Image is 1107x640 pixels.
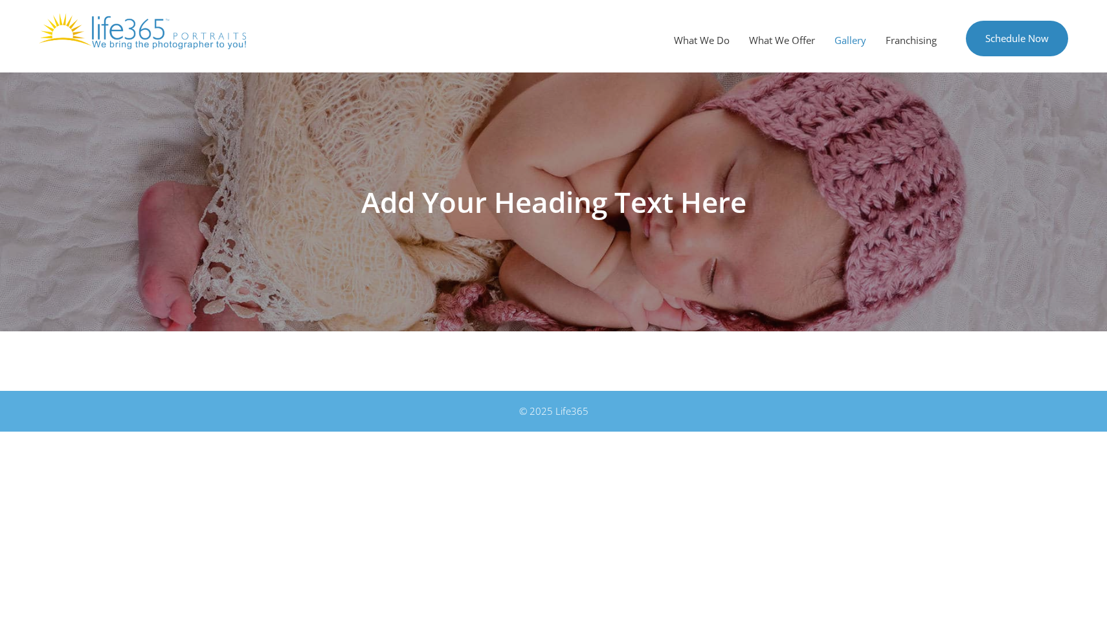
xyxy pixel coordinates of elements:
div: © 2025 Life365 [197,404,910,419]
a: What We Offer [739,21,825,60]
a: Schedule Now [966,21,1068,56]
a: Gallery [825,21,876,60]
h1: Add Your Heading Text Here [191,188,916,216]
a: What We Do [664,21,739,60]
img: Life365 [39,13,246,49]
a: Franchising [876,21,946,60]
